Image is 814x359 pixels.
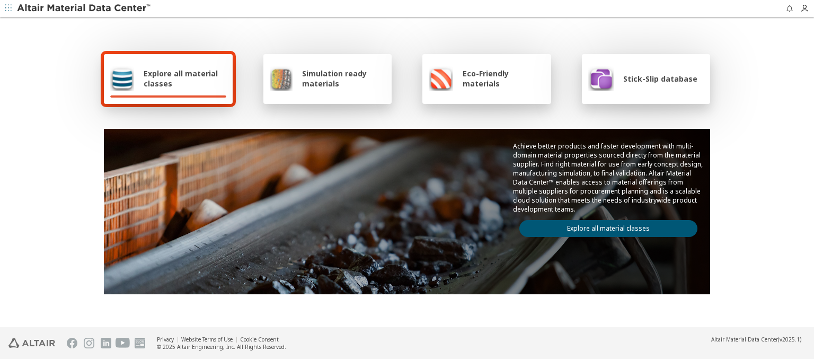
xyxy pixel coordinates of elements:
[588,66,614,91] img: Stick-Slip database
[270,66,293,91] img: Simulation ready materials
[711,336,778,343] span: Altair Material Data Center
[17,3,152,14] img: Altair Material Data Center
[110,66,134,91] img: Explore all material classes
[157,336,174,343] a: Privacy
[302,68,385,89] span: Simulation ready materials
[513,142,704,214] p: Achieve better products and faster development with multi-domain material properties sourced dire...
[711,336,801,343] div: (v2025.1)
[8,338,55,348] img: Altair Engineering
[463,68,544,89] span: Eco-Friendly materials
[429,66,453,91] img: Eco-Friendly materials
[181,336,233,343] a: Website Terms of Use
[623,74,697,84] span: Stick-Slip database
[519,220,697,237] a: Explore all material classes
[157,343,286,351] div: © 2025 Altair Engineering, Inc. All Rights Reserved.
[144,68,226,89] span: Explore all material classes
[240,336,279,343] a: Cookie Consent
